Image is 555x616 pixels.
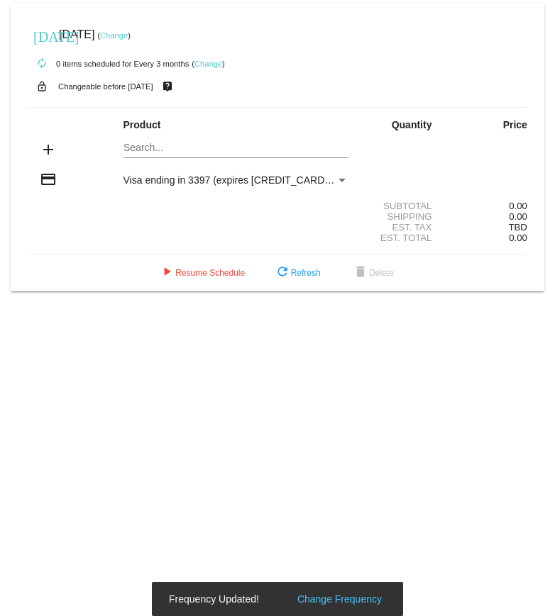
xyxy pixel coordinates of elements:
[341,260,405,286] button: Delete
[194,60,222,68] a: Change
[97,31,131,40] small: ( )
[33,27,50,44] mat-icon: [DATE]
[503,119,527,130] strong: Price
[509,233,527,243] span: 0.00
[361,222,444,233] div: Est. Tax
[100,31,128,40] a: Change
[123,174,361,186] span: Visa ending in 3397 (expires [CREDIT_CARD_DATA])
[274,268,321,278] span: Refresh
[444,201,527,211] div: 0.00
[352,268,394,278] span: Delete
[169,592,386,606] simple-snack-bar: Frequency Updated!
[40,141,57,158] mat-icon: add
[158,268,245,278] span: Resume Schedule
[361,211,444,222] div: Shipping
[392,119,432,130] strong: Quantity
[159,77,176,96] mat-icon: live_help
[192,60,225,68] small: ( )
[352,264,369,281] mat-icon: delete
[33,77,50,96] mat-icon: lock_open
[293,592,386,606] button: Change Frequency
[28,60,189,68] small: 0 items scheduled for Every 3 months
[123,174,349,186] mat-select: Payment Method
[158,264,175,281] mat-icon: play_arrow
[508,222,527,233] span: TBD
[274,264,291,281] mat-icon: refresh
[40,171,57,188] mat-icon: credit_card
[123,119,161,130] strong: Product
[58,82,153,91] small: Changeable before [DATE]
[509,211,527,222] span: 0.00
[33,55,50,72] mat-icon: autorenew
[147,260,256,286] button: Resume Schedule
[361,233,444,243] div: Est. Total
[123,142,349,154] input: Search...
[263,260,332,286] button: Refresh
[361,201,444,211] div: Subtotal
